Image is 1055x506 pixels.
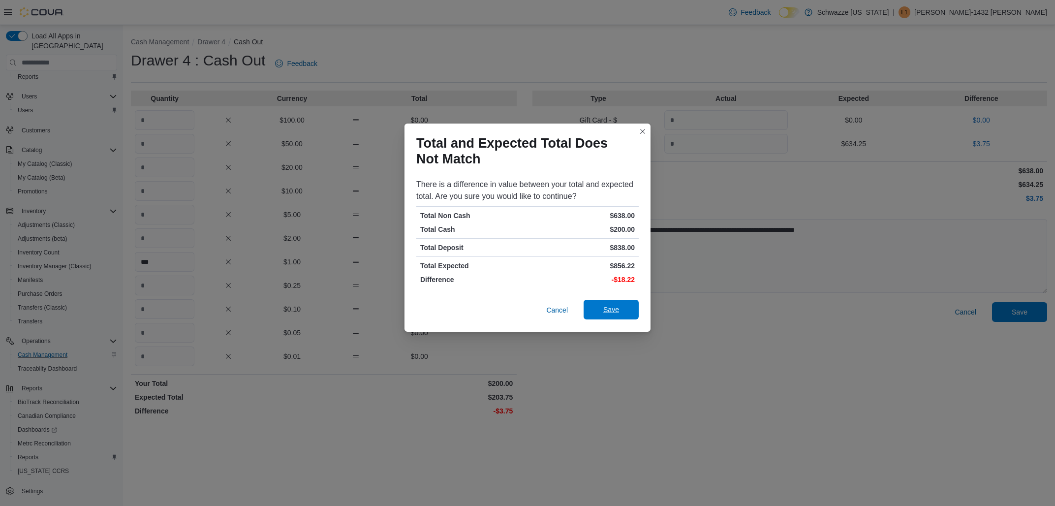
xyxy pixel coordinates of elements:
h1: Total and Expected Total Does Not Match [416,135,631,167]
p: $838.00 [529,243,635,253]
p: Total Cash [420,224,526,234]
p: Total Deposit [420,243,526,253]
p: $638.00 [529,211,635,221]
p: $200.00 [529,224,635,234]
button: Closes this modal window [637,126,649,137]
button: Cancel [542,300,572,320]
div: There is a difference in value between your total and expected total. Are you sure you would like... [416,179,639,202]
p: Total Non Cash [420,211,526,221]
button: Save [584,300,639,319]
p: -$18.22 [529,275,635,285]
p: Difference [420,275,526,285]
span: Cancel [546,305,568,315]
span: Save [603,305,619,315]
p: $856.22 [529,261,635,271]
p: Total Expected [420,261,526,271]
